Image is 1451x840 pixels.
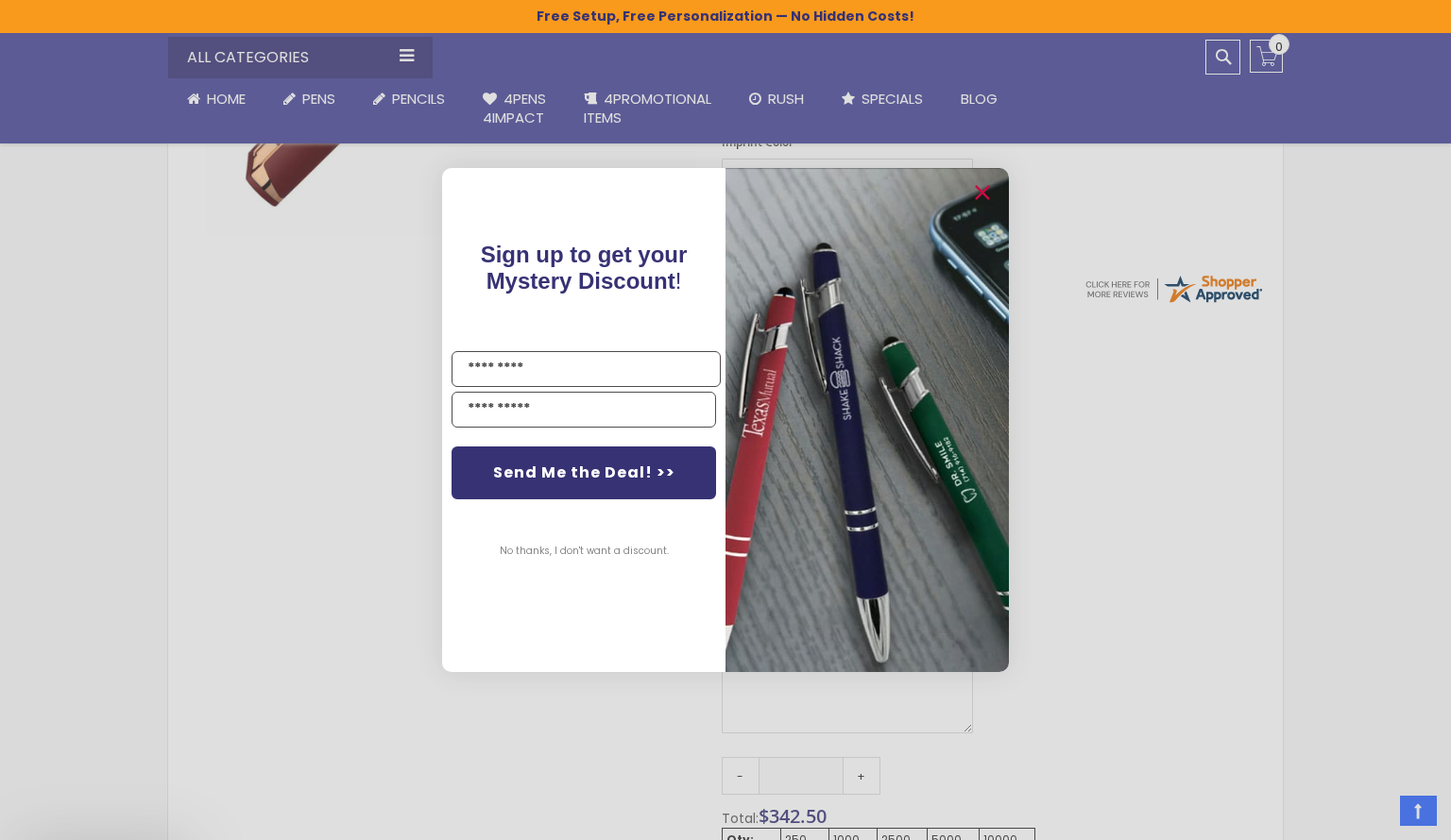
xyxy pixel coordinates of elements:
[725,168,1009,671] img: pop-up-image
[481,242,688,294] span: Sign up to get your Mystery Discount
[452,446,716,499] button: Send Me the Deal! >>
[967,177,998,208] button: Close dialog
[481,242,688,294] span: !
[490,528,678,575] button: No thanks, I don't want a discount.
